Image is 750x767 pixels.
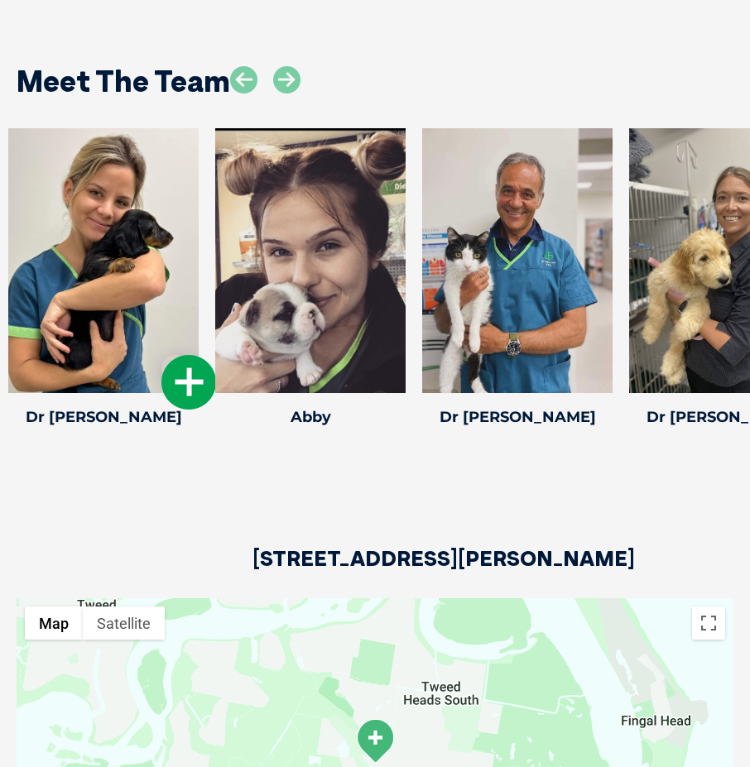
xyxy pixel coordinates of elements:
[422,410,613,424] h4: Dr [PERSON_NAME]
[252,548,635,598] h2: [STREET_ADDRESS][PERSON_NAME]
[25,606,83,640] button: Show street map
[692,606,725,640] button: Toggle fullscreen view
[718,75,734,92] button: Search
[215,410,406,424] h4: Abby
[8,410,199,424] h4: Dr [PERSON_NAME]
[83,606,165,640] button: Show satellite imagery
[17,66,230,96] h2: Meet The Team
